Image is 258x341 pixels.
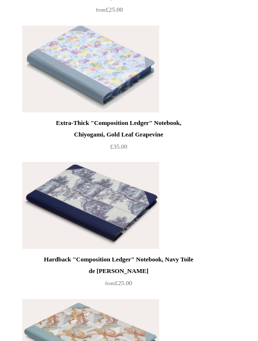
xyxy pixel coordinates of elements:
[22,162,159,249] img: Hardback "Composition Ledger" Notebook, Navy Toile de Jouy
[44,117,193,140] div: Extra-Thick "Composition Ledger" Notebook, Chiyogami, Gold Leaf Grapevine
[41,162,178,249] a: Hardback "Composition Ledger" Notebook, Navy Toile de Jouy Hardback "Composition Ledger" Notebook...
[41,26,178,112] a: Extra-Thick "Composition Ledger" Notebook, Chiyogami, Gold Leaf Grapevine Extra-Thick "Compositio...
[96,7,106,13] span: from
[105,281,115,286] span: from
[105,279,132,286] span: £25.00
[96,6,123,13] span: £25.00
[44,254,193,277] div: Hardback "Composition Ledger" Notebook, Navy Toile de [PERSON_NAME]
[110,143,127,150] span: £35.00
[41,112,196,152] a: Extra-Thick "Composition Ledger" Notebook, Chiyogami, Gold Leaf Grapevine £35.00
[22,26,159,112] img: Extra-Thick "Composition Ledger" Notebook, Chiyogami, Gold Leaf Grapevine
[41,249,196,289] a: Hardback "Composition Ledger" Notebook, Navy Toile de [PERSON_NAME] from£25.00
